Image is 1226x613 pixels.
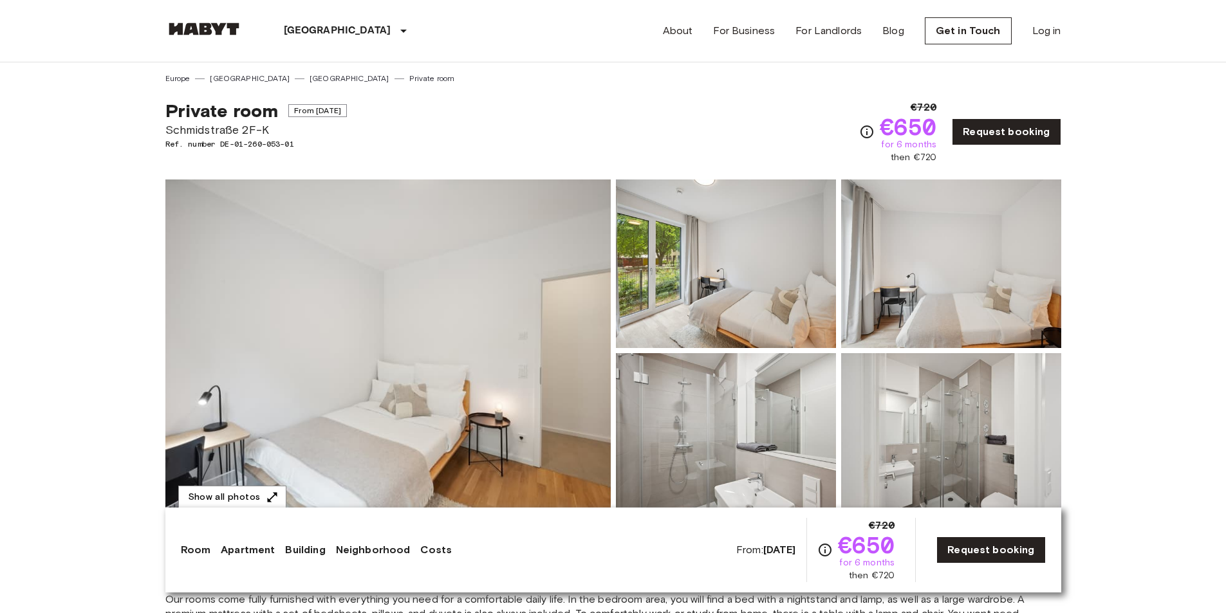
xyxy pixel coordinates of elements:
a: Private room [409,73,455,84]
a: Building [285,542,325,558]
a: [GEOGRAPHIC_DATA] [210,73,290,84]
a: Blog [882,23,904,39]
a: Room [181,542,211,558]
a: Apartment [221,542,275,558]
a: For Landlords [795,23,862,39]
span: for 6 months [881,138,936,151]
a: About [663,23,693,39]
span: From: [736,543,796,557]
button: Show all photos [178,486,286,509]
a: Costs [420,542,452,558]
svg: Check cost overview for full price breakdown. Please note that discounts apply to new joiners onl... [817,542,833,558]
img: Picture of unit DE-01-260-053-01 [841,353,1061,522]
a: Neighborhood [336,542,411,558]
span: €650 [838,533,895,556]
svg: Check cost overview for full price breakdown. Please note that discounts apply to new joiners onl... [859,124,875,140]
span: Private room [165,100,279,122]
img: Picture of unit DE-01-260-053-01 [841,179,1061,348]
img: Marketing picture of unit DE-01-260-053-01 [165,179,611,522]
a: Get in Touch [925,17,1012,44]
span: Schmidstraße 2F-K [165,122,347,138]
img: Picture of unit DE-01-260-053-01 [616,179,836,348]
img: Picture of unit DE-01-260-053-01 [616,353,836,522]
a: Request booking [936,536,1045,563]
a: Log in [1032,23,1061,39]
a: For Business [713,23,775,39]
p: [GEOGRAPHIC_DATA] [284,23,391,39]
span: Ref. number DE-01-260-053-01 [165,138,347,150]
span: €720 [911,100,937,115]
a: Europe [165,73,190,84]
b: [DATE] [763,544,796,556]
span: €720 [869,518,895,533]
span: From [DATE] [288,104,347,117]
span: then €720 [891,151,936,164]
a: Request booking [952,118,1061,145]
span: €650 [880,115,937,138]
img: Habyt [165,23,243,35]
span: for 6 months [839,556,895,569]
span: then €720 [849,569,895,582]
a: [GEOGRAPHIC_DATA] [310,73,389,84]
